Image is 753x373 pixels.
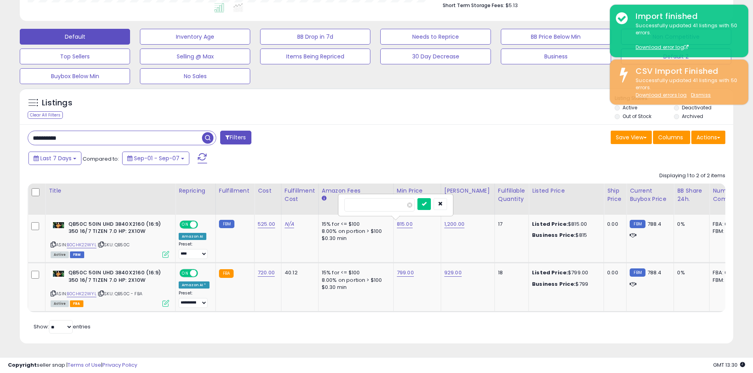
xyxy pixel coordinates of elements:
[630,268,645,277] small: FBM
[83,155,119,163] span: Compared to:
[140,68,250,84] button: No Sales
[607,269,620,276] div: 0.00
[498,221,523,228] div: 17
[258,220,275,228] a: 525.00
[98,291,142,297] span: | SKU: QB50C - FBA
[713,269,739,276] div: FBA: 0
[713,361,745,369] span: 2025-09-16 13:30 GMT
[20,68,130,84] button: Buybox Below Min
[179,187,212,195] div: Repricing
[67,242,96,248] a: B0CHK22WYL
[607,187,623,203] div: Ship Price
[140,49,250,64] button: Selling @ Max
[498,187,525,203] div: Fulfillable Quantity
[98,242,130,248] span: | SKU: QB50C
[140,29,250,45] button: Inventory Age
[713,221,739,228] div: FBA: 0
[42,97,72,109] h5: Listings
[623,104,637,111] label: Active
[506,2,518,9] span: $5.13
[659,172,725,180] div: Displaying 1 to 2 of 2 items
[179,233,206,240] div: Amazon AI
[444,187,491,195] div: [PERSON_NAME]
[380,29,491,45] button: Needs to Reprice
[197,221,209,228] span: OFF
[677,187,706,203] div: BB Share 24h.
[647,220,662,228] span: 788.4
[20,29,130,45] button: Default
[219,220,234,228] small: FBM
[322,221,387,228] div: 15% for <= $100
[607,221,620,228] div: 0.00
[691,131,725,144] button: Actions
[68,361,101,369] a: Terms of Use
[636,44,689,51] a: Download error log
[70,251,84,258] span: FBM
[713,187,742,203] div: Num of Comp.
[68,221,164,237] b: QB50C 50IN UHD 3840X2160 (16:9) 350 16/7 TIZEN 7.0 HP: 2X10W
[532,269,598,276] div: $799.00
[68,269,164,286] b: QB50C 50IN UHD 3840X2160 (16:9) 350 16/7 TIZEN 7.0 HP: 2X10W
[630,66,742,77] div: CSV Import Finished
[51,221,169,257] div: ASIN:
[51,300,69,307] span: All listings currently available for purchase on Amazon
[532,221,598,228] div: $815.00
[40,154,72,162] span: Last 7 Days
[322,235,387,242] div: $0.30 min
[532,281,598,288] div: $799
[397,220,413,228] a: 815.00
[20,49,130,64] button: Top Sellers
[653,131,690,144] button: Columns
[501,49,611,64] button: Business
[258,187,278,195] div: Cost
[498,269,523,276] div: 18
[49,187,172,195] div: Title
[51,251,69,258] span: All listings currently available for purchase on Amazon
[532,231,576,239] b: Business Price:
[677,221,703,228] div: 0%
[532,232,598,239] div: $815
[623,113,651,120] label: Out of Stock
[28,111,63,119] div: Clear All Filters
[51,269,169,306] div: ASIN:
[28,152,81,165] button: Last 7 Days
[260,29,370,45] button: BB Drop in 7d
[8,362,137,369] div: seller snap | |
[532,220,568,228] b: Listed Price:
[630,220,645,228] small: FBM
[34,323,91,330] span: Show: entries
[532,280,576,288] b: Business Price:
[397,269,414,277] a: 799.00
[8,361,37,369] strong: Copyright
[501,29,611,45] button: BB Price Below Min
[630,22,742,51] div: Successfully updated 41 listings with 50 errors.
[179,291,209,308] div: Preset:
[677,269,703,276] div: 0%
[51,269,66,278] img: 41xNCwmDcQL._SL40_.jpg
[713,228,739,235] div: FBM: 8
[122,152,189,165] button: Sep-01 - Sep-07
[134,154,179,162] span: Sep-01 - Sep-07
[179,281,209,289] div: Amazon AI *
[67,291,96,297] a: B0CHK22WYL
[322,277,387,284] div: 8.00% on portion > $100
[380,49,491,64] button: 30 Day Decrease
[322,187,390,195] div: Amazon Fees
[322,228,387,235] div: 8.00% on portion > $100
[322,269,387,276] div: 15% for <= $100
[197,270,209,277] span: OFF
[630,77,742,99] div: Successfully updated 41 listings with 50 errors.
[102,361,137,369] a: Privacy Policy
[713,277,739,284] div: FBM: 8
[630,187,670,203] div: Current Buybox Price
[443,2,504,9] b: Short Term Storage Fees:
[180,270,190,277] span: ON
[532,269,568,276] b: Listed Price:
[444,269,462,277] a: 929.00
[532,187,600,195] div: Listed Price
[180,221,190,228] span: ON
[636,92,687,98] a: Download errors log
[647,269,662,276] span: 788.4
[285,187,315,203] div: Fulfillment Cost
[682,104,711,111] label: Deactivated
